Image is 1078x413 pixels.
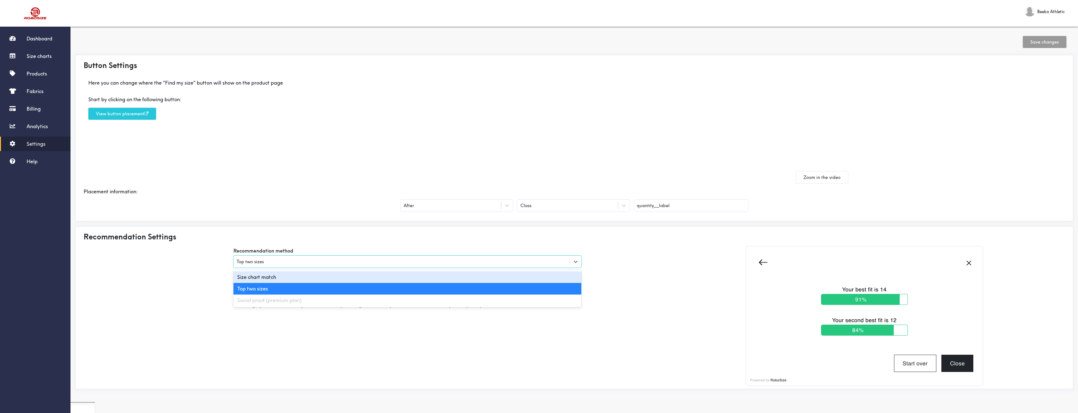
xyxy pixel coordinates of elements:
[27,158,38,165] span: Help
[88,96,565,103] div: Start by clicking on the following button:
[10,16,15,21] img: website_grey.svg
[79,183,1070,200] div: Placement information:
[79,230,1070,243] div: Recommendation Settings
[233,246,581,256] label: Recommendation method
[83,75,570,91] div: Here you can change where the "Find my size" button will show on the product page
[62,36,67,41] img: tab_keywords_by_traffic_grey.svg
[761,75,883,166] iframe: Robosize: How to change button placement on product page
[27,123,48,129] span: Analytics
[1023,36,1066,48] button: Save changes
[233,295,581,306] div: Social proof (premium plan)
[24,37,56,41] div: Domain Overview
[27,35,52,42] span: Dashboard
[18,10,31,15] div: v 4.0.25
[88,108,156,120] button: View button placement
[746,246,983,386] img: Widget preview
[237,258,264,265] div: Top two sizes
[796,171,848,183] button: Zoom in the video
[27,141,45,147] span: Settings
[17,36,22,41] img: tab_domain_overview_orange.svg
[16,16,69,21] div: Domain: [DOMAIN_NAME]
[1037,8,1065,15] span: Beeka Athletic
[233,271,581,283] div: Size chart match
[27,71,47,77] span: Products
[27,106,41,112] span: Billing
[12,5,59,22] img: Robosize
[69,37,106,41] div: Keywords by Traffic
[521,202,531,209] div: Class
[404,202,414,209] div: After
[233,283,581,295] div: Top two sizes
[79,58,1070,72] div: Button Settings
[1025,7,1035,17] img: Beeka Athletic
[10,10,15,15] img: logo_orange.svg
[27,53,52,59] span: Size charts
[634,200,748,212] input: Element class
[27,88,44,94] span: Fabrics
